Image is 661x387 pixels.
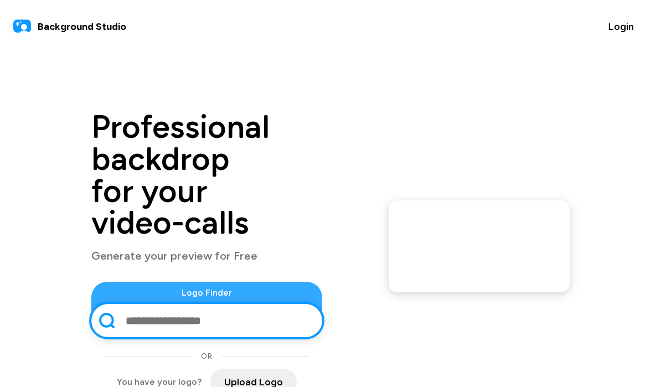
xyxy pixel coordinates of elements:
span: Logo Finder [91,286,322,300]
h1: Professional backdrop for your video-calls [91,111,322,239]
span: Background Studio [38,19,126,34]
p: Generate your preview for Free [91,247,322,264]
button: Login [595,13,648,40]
img: logo [13,18,31,35]
span: Login [608,19,634,34]
span: OR [201,350,212,362]
a: Background Studio [13,18,126,35]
